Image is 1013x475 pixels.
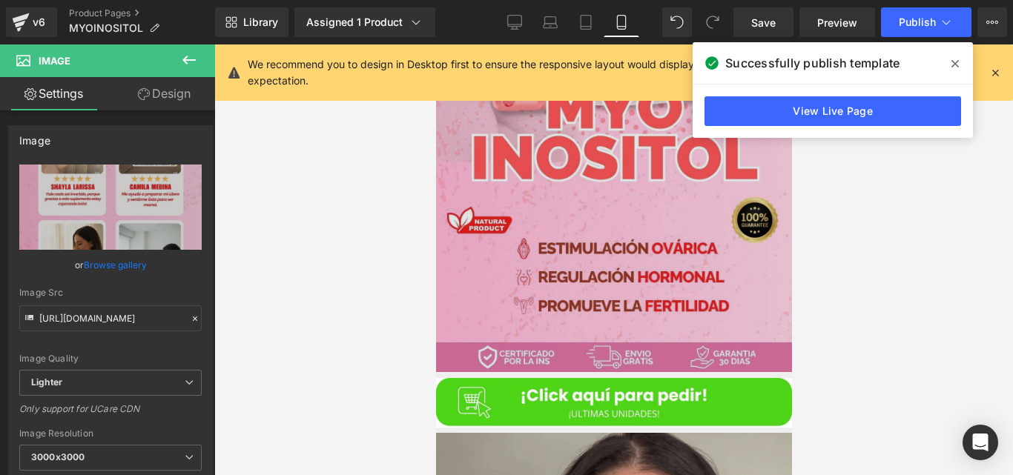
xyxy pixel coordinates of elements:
b: 3000x3000 [31,451,85,462]
a: Mobile [604,7,639,37]
a: Product Pages [69,7,215,19]
span: Save [751,15,776,30]
span: Library [243,16,278,29]
a: Laptop [532,7,568,37]
a: Desktop [497,7,532,37]
span: Successfully publish template [725,54,900,72]
button: Publish [881,7,971,37]
a: Design [110,77,218,110]
div: Only support for UCare CDN [19,403,202,425]
a: Browse gallery [84,252,147,278]
a: Tablet [568,7,604,37]
span: Image [39,55,70,67]
input: Link [19,305,202,331]
div: or [19,257,202,273]
a: v6 [6,7,57,37]
div: Image Quality [19,353,202,364]
button: More [977,7,1007,37]
span: Preview [817,15,857,30]
button: Undo [662,7,692,37]
div: Image [19,126,50,147]
a: Preview [799,7,875,37]
span: Publish [899,16,936,28]
span: MYOINOSITOL [69,22,143,34]
div: v6 [30,13,48,32]
div: Image Src [19,288,202,298]
p: We recommend you to design in Desktop first to ensure the responsive layout would display correct... [248,56,917,89]
div: Open Intercom Messenger [963,425,998,460]
button: Redo [698,7,727,37]
div: Image Resolution [19,428,202,439]
div: Assigned 1 Product [306,15,423,30]
a: New Library [215,7,288,37]
b: Lighter [31,376,62,388]
a: View Live Page [705,96,961,126]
